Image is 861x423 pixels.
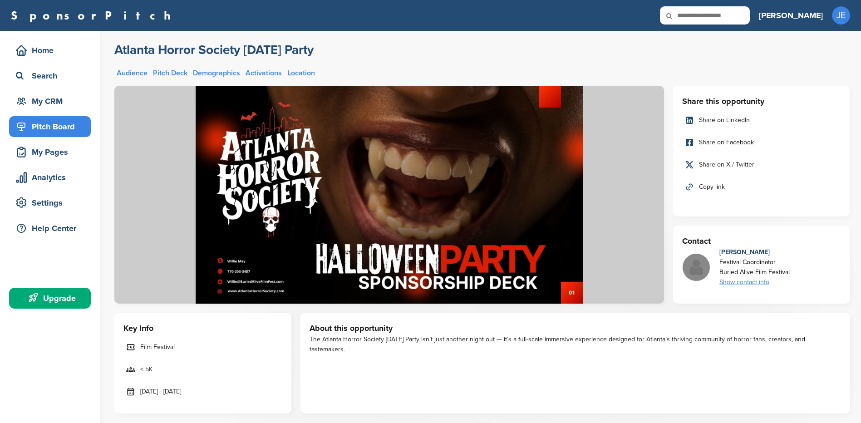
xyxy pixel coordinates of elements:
a: Settings [9,192,91,213]
span: [DATE] - [DATE] [140,387,181,397]
span: JE [832,6,850,25]
a: Pitch Deck [153,69,187,77]
div: Home [14,42,91,59]
span: Film Festival [140,342,175,352]
a: My Pages [9,142,91,162]
span: Share on Facebook [699,138,754,148]
a: Upgrade [9,288,91,309]
div: Pitch Board [14,118,91,135]
a: My CRM [9,91,91,112]
a: Audience [117,69,148,77]
a: Search [9,65,91,86]
div: [PERSON_NAME] [719,247,790,257]
a: Share on Facebook [682,133,841,152]
a: Analytics [9,167,91,188]
span: Share on X / Twitter [699,160,754,170]
div: The Atlanta Horror Society [DATE] Party isn’t just another night out — it’s a full-scale immersiv... [310,334,841,354]
a: Home [9,40,91,61]
a: SponsorPitch [11,10,177,21]
div: Settings [14,195,91,211]
a: Share on X / Twitter [682,155,841,174]
div: Help Center [14,220,91,236]
a: Demographics [193,69,240,77]
h3: Share this opportunity [682,95,841,108]
a: Share on LinkedIn [682,111,841,130]
div: Analytics [14,169,91,186]
img: Sponsorpitch & [114,86,664,304]
h3: [PERSON_NAME] [759,9,823,22]
a: Copy link [682,177,841,197]
div: Show contact info [719,277,790,287]
div: My Pages [14,144,91,160]
h3: Key Info [123,322,282,334]
img: Missing [683,254,710,281]
h3: About this opportunity [310,322,841,334]
div: Search [14,68,91,84]
h3: Contact [682,235,841,247]
a: Atlanta Horror Society [DATE] Party [114,42,314,58]
div: My CRM [14,93,91,109]
a: Help Center [9,218,91,239]
div: Buried Alive Film Festival [719,267,790,277]
span: < 5K [140,364,153,374]
div: Festival Coordinator [719,257,790,267]
a: Pitch Board [9,116,91,137]
div: Upgrade [14,290,91,306]
a: Activations [246,69,282,77]
span: Share on LinkedIn [699,115,750,125]
span: Copy link [699,182,725,192]
a: [PERSON_NAME] [759,5,823,25]
a: Location [287,69,315,77]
